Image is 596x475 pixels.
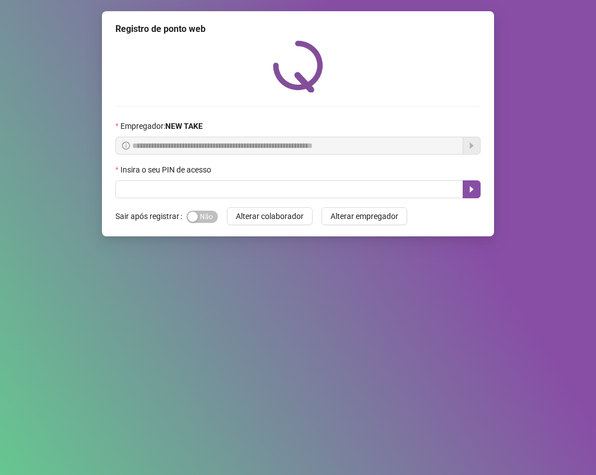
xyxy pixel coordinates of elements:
[273,40,323,92] img: QRPoint
[330,210,398,222] span: Alterar empregador
[120,120,203,132] span: Empregador :
[115,22,481,36] div: Registro de ponto web
[115,207,187,225] label: Sair após registrar
[122,142,130,150] span: info-circle
[467,185,476,194] span: caret-right
[322,207,407,225] button: Alterar empregador
[236,210,304,222] span: Alterar colaborador
[165,122,203,131] strong: NEW TAKE
[227,207,313,225] button: Alterar colaborador
[115,164,218,176] label: Insira o seu PIN de acesso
